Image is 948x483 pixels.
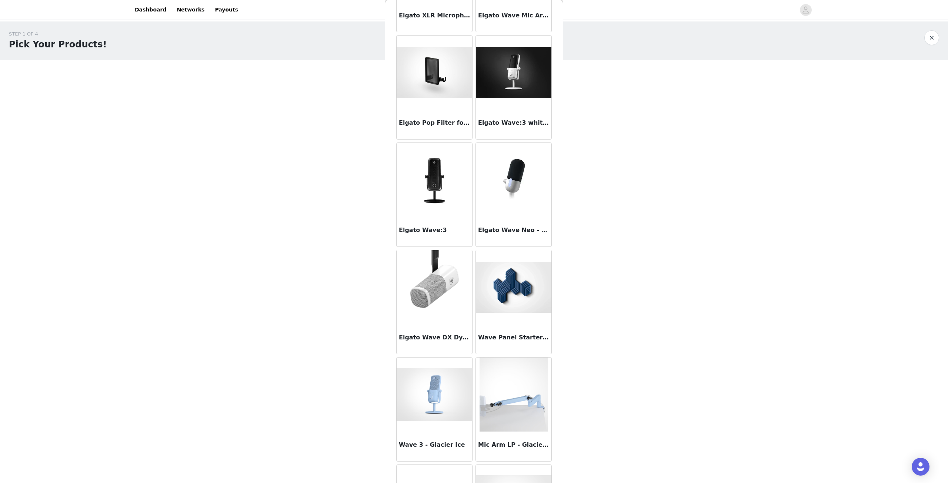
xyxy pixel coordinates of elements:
h3: Elgato Pop Filter for Wave Series [399,118,470,127]
h3: Mic Arm LP - Glacier Ice [478,440,549,449]
div: avatar [802,4,809,16]
h3: Wave 3 - Glacier Ice [399,440,470,449]
h3: Elgato XLR Microphone Cable [399,11,470,20]
img: Elgato Wave Neo - USB Microphone [476,154,551,206]
a: Networks [172,1,209,18]
img: Elgato Wave:3 [397,154,472,206]
img: Wave 3 - Glacier Ice [397,368,472,421]
h3: Elgato Wave Mic Arm Pro white Edition [478,11,549,20]
div: STEP 1 OF 4 [9,30,107,38]
img: Mic Arm LP - Glacier Ice [480,358,548,432]
h3: Wave Panel Starter Kit - Blue [478,333,549,342]
img: Wave Panel Starter Kit - Blue [476,262,551,313]
img: Elgato Wave DX Dynamic Microphone - White [397,250,471,324]
h3: Elgato Wave Neo - USB Microphone [478,226,549,235]
h3: Elgato Wave:3 white USB Microphone [478,118,549,127]
h3: Elgato Wave:3 [399,226,470,235]
h3: Elgato Wave DX Dynamic Microphone - White [399,333,470,342]
a: Dashboard [130,1,171,18]
div: Open Intercom Messenger [912,458,929,476]
a: Payouts [210,1,243,18]
img: Elgato Wave:3 white USB Microphone [476,47,551,98]
img: Elgato Pop Filter for Wave Series [397,47,472,98]
h1: Pick Your Products! [9,38,107,51]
